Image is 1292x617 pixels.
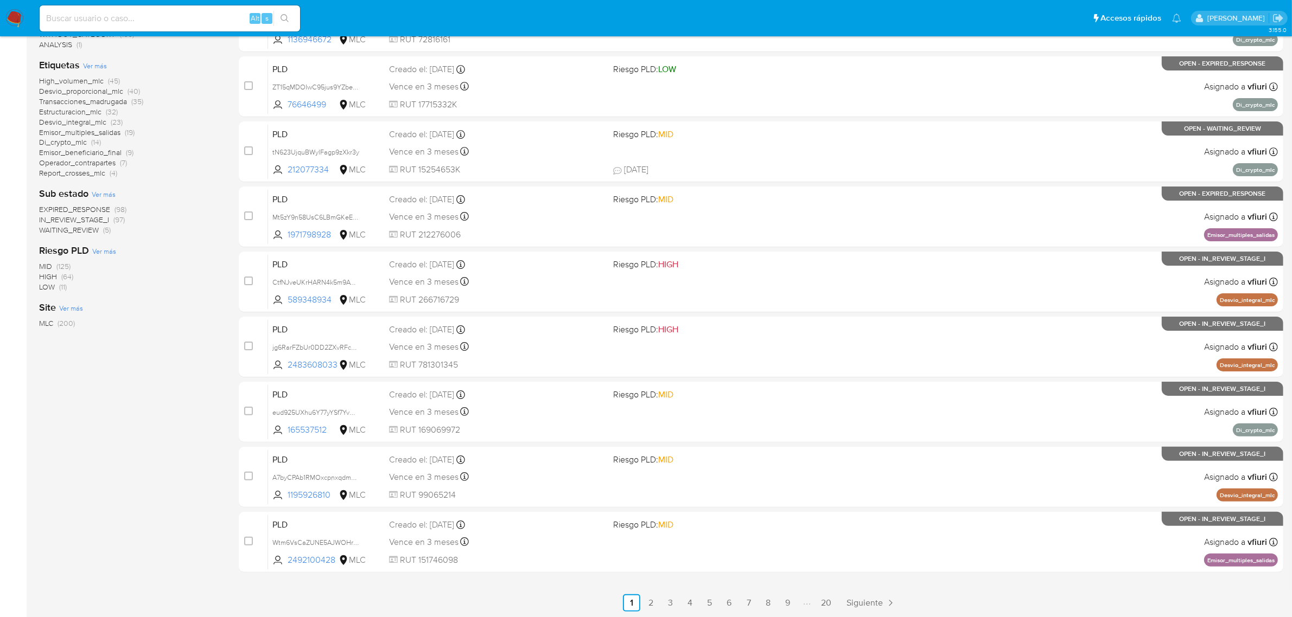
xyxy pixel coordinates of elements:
span: Accesos rápidos [1100,12,1161,24]
p: valentina.fiuri@mercadolibre.com [1207,13,1269,23]
span: Alt [251,13,259,23]
a: Salir [1272,12,1284,24]
a: Notificaciones [1172,14,1181,23]
span: 3.155.0 [1269,25,1287,34]
input: Buscar usuario o caso... [40,11,300,25]
button: search-icon [273,11,296,26]
span: s [265,13,269,23]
